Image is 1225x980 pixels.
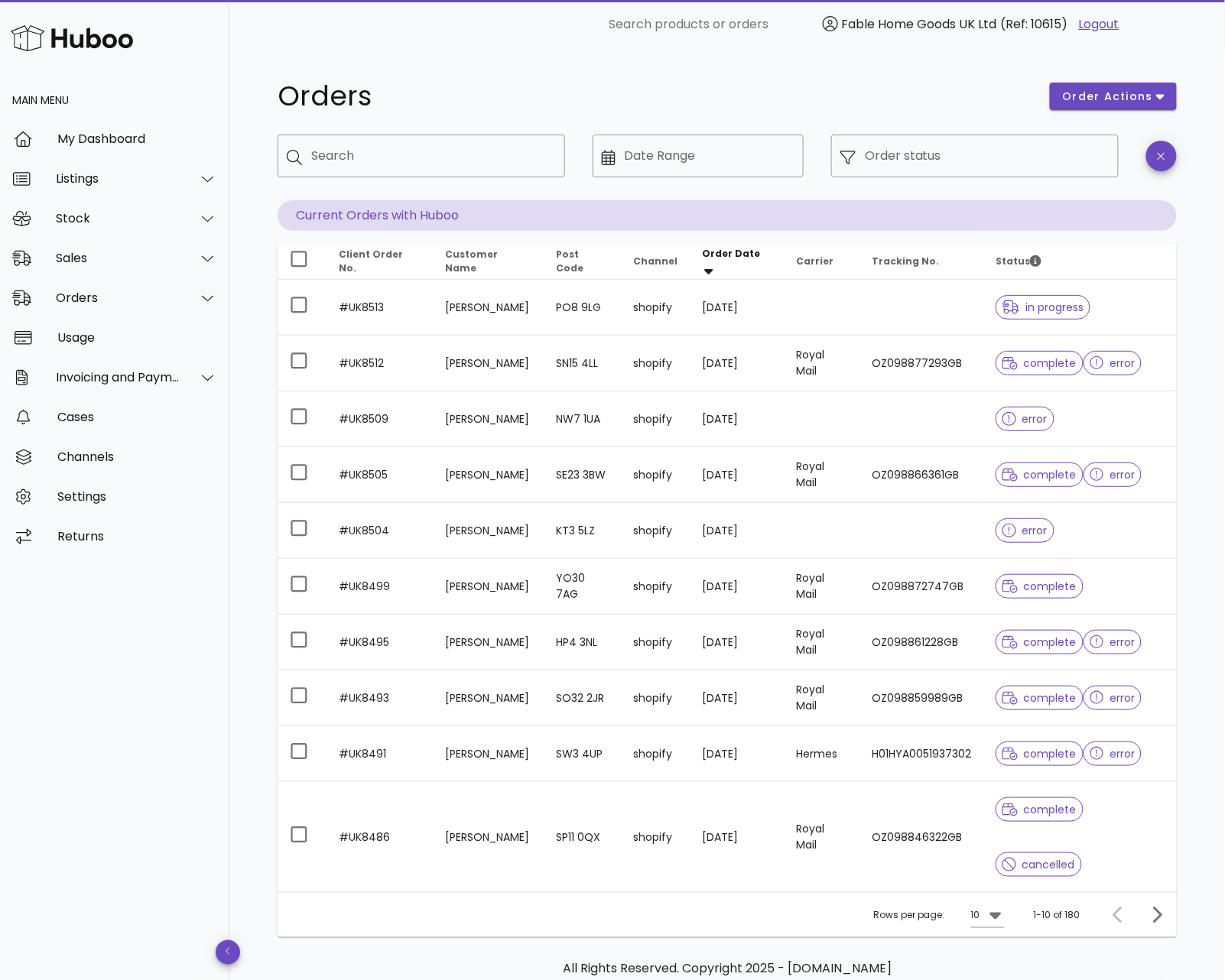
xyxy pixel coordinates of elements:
[690,782,784,892] td: [DATE]
[1002,581,1077,592] span: complete
[56,171,180,186] div: Listings
[327,280,433,336] td: #UK8513
[544,782,621,892] td: SP11 0QX
[339,248,403,274] span: Client Order No.
[784,559,859,615] td: Royal Mail
[544,336,621,391] td: SN15 4LL
[433,391,544,447] td: [PERSON_NAME]
[784,726,859,782] td: Hermes
[784,336,859,391] td: Royal Mail
[1001,15,1068,33] span: (Ref: 10615)
[690,615,784,670] td: [DATE]
[1002,693,1077,703] span: complete
[1050,83,1177,110] button: order actions
[859,782,983,892] td: OZ098846322GB
[544,615,621,670] td: HP4 3NL
[621,559,690,615] td: shopify
[433,280,544,336] td: [PERSON_NAME]
[327,726,433,782] td: #UK8491
[983,243,1177,280] th: Status
[327,670,433,726] td: #UK8493
[57,410,217,424] div: Cases
[433,670,544,726] td: [PERSON_NAME]
[1002,302,1084,313] span: in progress
[433,336,544,391] td: [PERSON_NAME]
[278,83,1032,110] h1: Orders
[433,243,544,280] th: Customer Name
[1002,358,1077,368] span: complete
[633,255,677,268] span: Channel
[690,559,784,615] td: [DATE]
[971,908,980,922] div: 10
[57,449,217,464] div: Channels
[327,447,433,503] td: #UK8505
[1079,15,1119,34] a: Logout
[1002,414,1048,424] span: error
[57,529,217,544] div: Returns
[1034,908,1080,922] div: 1-10 of 180
[544,243,621,280] th: Post Code
[11,21,133,54] img: Huboo Logo
[859,447,983,503] td: OZ098866361GB
[1090,358,1136,368] span: error
[1090,748,1136,759] span: error
[1090,693,1136,703] span: error
[433,559,544,615] td: [PERSON_NAME]
[859,559,983,615] td: OZ098872747GB
[621,782,690,892] td: shopify
[56,370,180,385] div: Invoicing and Payments
[621,243,690,280] th: Channel
[1143,901,1171,929] button: Next page
[56,211,180,226] div: Stock
[690,503,784,559] td: [DATE]
[544,726,621,782] td: SW3 4UP
[784,670,859,726] td: Royal Mail
[544,503,621,559] td: KT3 5LZ
[56,290,180,305] div: Orders
[996,255,1041,268] span: Status
[859,243,983,280] th: Tracking No.
[57,489,217,504] div: Settings
[1002,637,1077,647] span: complete
[544,280,621,336] td: PO8 9LG
[433,447,544,503] td: [PERSON_NAME]
[842,15,997,33] span: Fable Home Goods UK Ltd
[1090,637,1136,647] span: error
[544,670,621,726] td: SO32 2JR
[796,255,833,268] span: Carrier
[690,280,784,336] td: [DATE]
[621,726,690,782] td: shopify
[784,782,859,892] td: Royal Mail
[784,243,859,280] th: Carrier
[327,782,433,892] td: #UK8486
[859,615,983,670] td: OZ098861228GB
[1090,469,1136,480] span: error
[327,243,433,280] th: Client Order No.
[690,391,784,447] td: [DATE]
[1062,89,1154,105] span: order actions
[433,503,544,559] td: [PERSON_NAME]
[690,447,784,503] td: [DATE]
[873,893,1005,937] div: Rows per page:
[621,447,690,503] td: shopify
[544,559,621,615] td: YO30 7AG
[859,670,983,726] td: OZ098859989GB
[690,670,784,726] td: [DATE]
[57,131,217,146] div: My Dashboard
[544,391,621,447] td: NW7 1UA
[621,280,690,336] td: shopify
[445,248,498,274] span: Customer Name
[1002,859,1075,870] span: cancelled
[556,248,583,274] span: Post Code
[702,247,760,260] span: Order Date
[327,391,433,447] td: #UK8509
[690,243,784,280] th: Order Date: Sorted descending. Activate to remove sorting.
[278,200,1177,231] p: Current Orders with Huboo
[327,503,433,559] td: #UK8504
[1002,804,1077,815] span: complete
[971,903,1005,927] div: 10Rows per page:
[327,559,433,615] td: #UK8499
[859,336,983,391] td: OZ098877293GB
[544,447,621,503] td: SE23 3BW
[621,503,690,559] td: shopify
